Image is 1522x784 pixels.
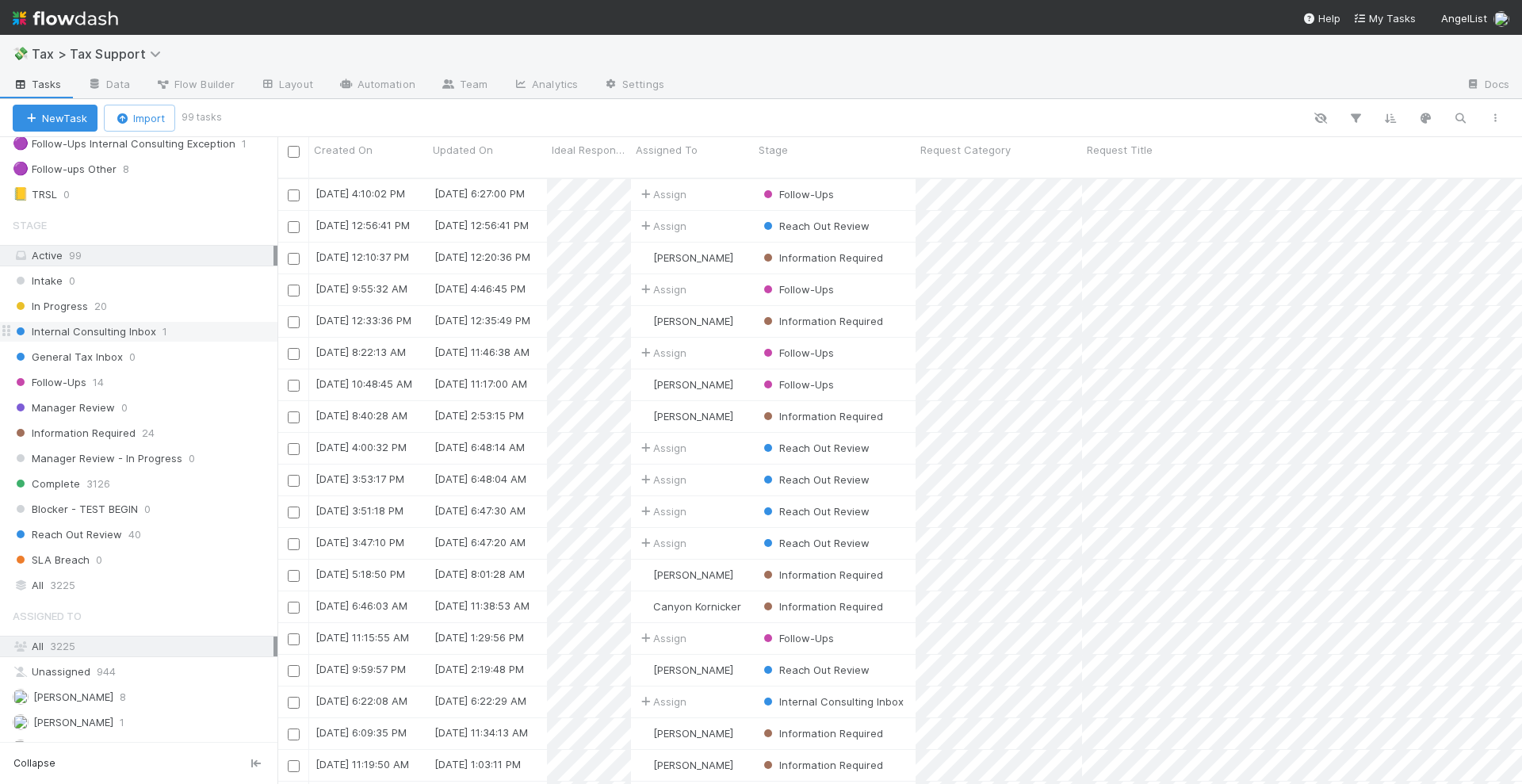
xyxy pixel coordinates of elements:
[69,271,75,291] span: 0
[69,249,82,262] span: 99
[315,598,407,614] div: [DATE] 6:46:03 AM
[552,142,627,158] span: Ideal Response Date
[653,568,733,581] span: [PERSON_NAME]
[97,662,116,682] span: 944
[637,313,733,329] div: [PERSON_NAME]
[638,600,651,613] img: avatar_d1f4bd1b-0b26-4d9b-b8ad-69b413583d95.png
[315,376,412,392] div: [DATE] 10:48:45 AM
[760,664,870,676] span: Reach Out Review
[653,727,733,740] span: [PERSON_NAME]
[315,629,409,645] div: [DATE] 11:15:55 AM
[760,600,883,613] span: Information Required
[75,73,143,98] a: Data
[637,186,686,202] div: Assign
[434,376,527,392] div: [DATE] 11:17:00 AM
[638,568,651,581] img: avatar_d055a153-5d46-4590-b65c-6ad68ba65107.png
[315,281,407,296] div: [DATE] 9:55:32 AM
[13,185,57,205] div: TRSL
[760,505,870,518] span: Reach Out Review
[288,729,300,740] input: Toggle Row Selected
[143,73,247,98] a: Flow Builder
[13,322,156,342] span: Internal Consulting Inbox
[50,576,75,595] span: 3225
[13,499,138,519] span: Blocker - TEST BEGIN
[96,550,102,570] span: 0
[13,162,29,175] span: 🟣
[13,209,47,241] span: Stage
[120,713,124,732] span: 1
[13,136,29,150] span: 🟣
[13,134,235,154] div: Follow-Ups Internal Consulting Exception
[637,630,686,646] span: Assign
[760,218,870,234] div: Reach Out Review
[288,697,300,709] input: Toggle Row Selected
[315,439,407,455] div: [DATE] 4:00:32 PM
[189,449,195,468] span: 0
[760,442,870,454] span: Reach Out Review
[591,73,677,98] a: Settings
[13,474,80,494] span: Complete
[326,73,428,98] a: Automation
[434,281,526,296] div: [DATE] 4:46:45 PM
[288,285,300,296] input: Toggle Row Selected
[315,185,405,201] div: [DATE] 4:10:02 PM
[638,378,651,391] img: avatar_e41e7ae5-e7d9-4d8d-9f56-31b0d7a2f4fd.png
[288,411,300,423] input: Toggle Row Selected
[653,251,733,264] span: [PERSON_NAME]
[760,535,870,551] div: Reach Out Review
[638,410,651,423] img: avatar_c584de82-e924-47af-9431-5c284c40472a.png
[760,346,834,359] span: Follow-Ups
[760,378,834,391] span: Follow-Ups
[637,250,733,266] div: [PERSON_NAME]
[760,345,834,361] div: Follow-Ups
[13,105,98,132] button: NewTask
[434,471,526,487] div: [DATE] 6:48:04 AM
[760,440,870,456] div: Reach Out Review
[315,407,407,423] div: [DATE] 8:40:28 AM
[638,251,651,264] img: avatar_7ba8ec58-bd0f-432b-b5d2-ae377bfaef52.png
[637,503,686,519] span: Assign
[434,598,530,614] div: [DATE] 11:38:53 AM
[760,220,870,232] span: Reach Out Review
[1353,10,1416,26] a: My Tasks
[638,315,651,327] img: avatar_c597f508-4d28-4c7c-92e0-bd2d0d338f8e.png
[434,566,525,582] div: [DATE] 8:01:28 AM
[1441,12,1487,25] span: AngelList
[163,322,167,342] span: 1
[13,689,29,705] img: avatar_55a2f090-1307-4765-93b4-f04da16234ba.png
[288,380,300,392] input: Toggle Row Selected
[104,105,175,132] button: Import
[760,694,904,709] div: Internal Consulting Inbox
[760,695,904,708] span: Internal Consulting Inbox
[637,535,686,551] span: Assign
[434,312,530,328] div: [DATE] 12:35:49 PM
[759,142,788,158] span: Stage
[13,423,136,443] span: Information Required
[120,738,126,758] span: 2
[760,567,883,583] div: Information Required
[653,378,733,391] span: [PERSON_NAME]
[637,757,733,773] div: [PERSON_NAME]
[637,440,686,456] span: Assign
[13,76,62,92] span: Tasks
[32,46,169,62] span: Tax > Tax Support
[13,347,123,367] span: General Tax Inbox
[288,221,300,233] input: Toggle Row Selected
[653,664,733,676] span: [PERSON_NAME]
[315,756,409,772] div: [DATE] 11:19:50 AM
[13,662,273,682] div: Unassigned
[637,662,733,678] div: [PERSON_NAME]
[1493,11,1509,27] img: avatar_cc3a00d7-dd5c-4a2f-8d58-dd6545b20c0d.png
[13,740,29,755] img: avatar_12dd09bb-393f-4edb-90ff-b12147216d3f.png
[13,373,86,392] span: Follow-Ups
[637,694,686,709] div: Assign
[760,377,834,392] div: Follow-Ups
[760,632,834,644] span: Follow-Ups
[86,474,110,494] span: 3126
[434,249,530,265] div: [DATE] 12:20:36 PM
[760,281,834,297] div: Follow-Ups
[315,503,403,518] div: [DATE] 3:51:18 PM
